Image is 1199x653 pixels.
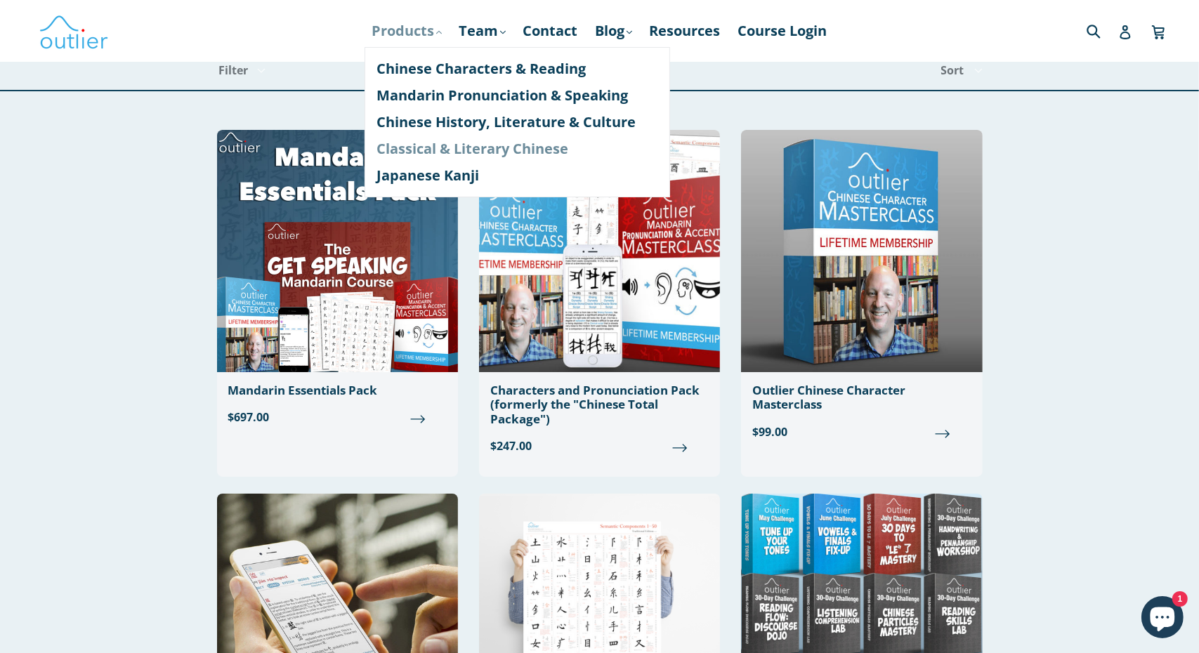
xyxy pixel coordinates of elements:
img: Mandarin Essentials Pack [217,130,458,372]
input: Search [1083,16,1122,45]
img: Chinese Total Package Outlier Linguistics [479,130,720,372]
div: Mandarin Essentials Pack [228,383,447,397]
a: Blog [589,18,639,44]
span: $99.00 [752,423,971,440]
a: Mandarin Pronunciation & Speaking [377,82,657,109]
span: $247.00 [490,437,709,454]
a: Team [452,18,513,44]
a: Japanese Kanji [377,162,657,189]
a: Characters and Pronunciation Pack (formerly the "Chinese Total Package") $247.00 [479,130,720,466]
a: Chinese History, Literature & Culture [377,109,657,136]
a: Chinese Characters & Reading [377,55,657,82]
img: Outlier Chinese Character Masterclass Outlier Linguistics [741,130,982,372]
a: Resources [643,18,728,44]
a: Contact [516,18,585,44]
img: Outlier Linguistics [39,11,109,51]
a: Outlier Chinese Character Masterclass $99.00 [741,130,982,451]
span: $697.00 [228,409,447,426]
div: Outlier Chinese Character Masterclass [752,383,971,412]
inbox-online-store-chat: Shopify online store chat [1137,596,1188,642]
div: Characters and Pronunciation Pack (formerly the "Chinese Total Package") [490,383,709,426]
a: Mandarin Essentials Pack $697.00 [217,130,458,437]
a: Classical & Literary Chinese [377,136,657,162]
a: Course Login [731,18,834,44]
a: Products [365,18,449,44]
